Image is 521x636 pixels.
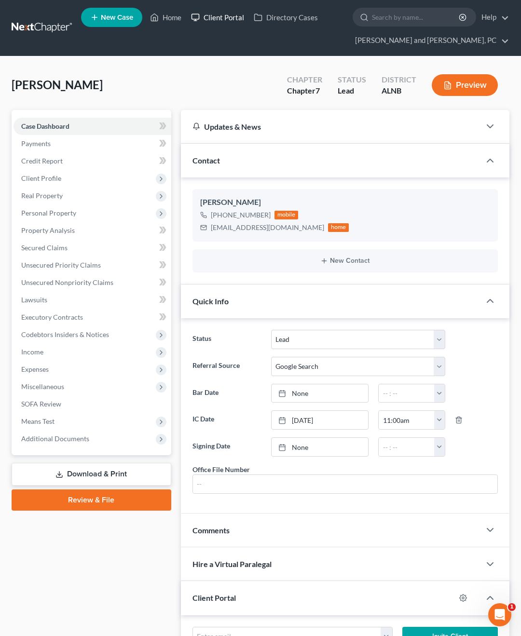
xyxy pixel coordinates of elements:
a: Review & File [12,489,171,511]
span: Secured Claims [21,244,68,252]
span: Case Dashboard [21,122,69,130]
label: Signing Date [188,437,266,457]
label: Status [188,330,266,349]
span: Unsecured Priority Claims [21,261,101,269]
button: Preview [432,74,498,96]
a: [PERSON_NAME] and [PERSON_NAME], PC [350,32,509,49]
span: [PERSON_NAME] [12,78,103,92]
a: None [272,384,368,403]
div: Status [338,74,366,85]
label: IC Date [188,410,266,430]
a: Home [145,9,186,26]
a: Executory Contracts [14,309,171,326]
div: Updates & News [192,122,469,132]
div: [PERSON_NAME] [200,197,490,208]
span: Client Profile [21,174,61,182]
span: SOFA Review [21,400,61,408]
span: Means Test [21,417,55,425]
span: Lawsuits [21,296,47,304]
a: None [272,438,368,456]
a: Secured Claims [14,239,171,257]
div: District [382,74,416,85]
a: Credit Report [14,152,171,170]
span: Additional Documents [21,434,89,443]
a: Client Portal [186,9,249,26]
div: [EMAIL_ADDRESS][DOMAIN_NAME] [211,223,324,232]
a: [DATE] [272,411,368,429]
a: Help [477,9,509,26]
span: 7 [315,86,320,95]
input: -- : -- [379,411,434,429]
a: SOFA Review [14,395,171,413]
span: Codebtors Insiders & Notices [21,330,109,338]
span: Comments [192,526,230,535]
a: Unsecured Nonpriority Claims [14,274,171,291]
label: Bar Date [188,384,266,403]
span: Quick Info [192,297,229,306]
div: mobile [274,211,299,219]
span: Property Analysis [21,226,75,234]
div: Chapter [287,74,322,85]
span: Contact [192,156,220,165]
input: -- [193,475,497,493]
div: ALNB [382,85,416,96]
span: Unsecured Nonpriority Claims [21,278,113,286]
input: -- : -- [379,384,434,403]
a: Case Dashboard [14,118,171,135]
a: Unsecured Priority Claims [14,257,171,274]
input: Search by name... [372,8,460,26]
span: Income [21,348,43,356]
a: Download & Print [12,463,171,486]
button: New Contact [200,257,490,265]
span: New Case [101,14,133,21]
div: Lead [338,85,366,96]
div: Chapter [287,85,322,96]
div: [PHONE_NUMBER] [211,210,271,220]
div: home [328,223,349,232]
span: Personal Property [21,209,76,217]
a: Lawsuits [14,291,171,309]
a: Property Analysis [14,222,171,239]
span: Hire a Virtual Paralegal [192,559,272,568]
a: Directory Cases [249,9,323,26]
span: 1 [508,603,516,611]
span: Expenses [21,365,49,373]
div: Office File Number [192,464,250,474]
input: -- : -- [379,438,434,456]
label: Referral Source [188,357,266,376]
span: Miscellaneous [21,382,64,391]
a: Payments [14,135,171,152]
span: Client Portal [192,593,236,602]
span: Executory Contracts [21,313,83,321]
iframe: Intercom live chat [488,603,511,626]
span: Real Property [21,191,63,200]
span: Payments [21,139,51,148]
span: Credit Report [21,157,63,165]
